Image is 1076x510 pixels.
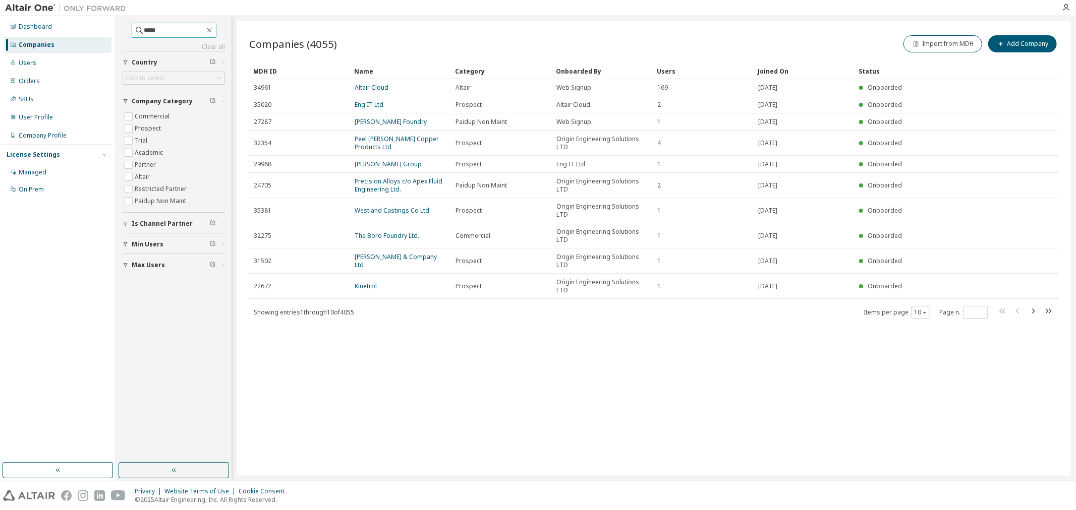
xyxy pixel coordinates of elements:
[254,118,271,126] span: 27287
[556,160,585,168] span: Eng IT Ltd
[123,254,225,276] button: Max Users
[19,77,40,85] div: Orders
[123,51,225,74] button: Country
[456,257,482,265] span: Prospect
[355,282,377,290] a: Kinetrol
[657,207,661,215] span: 1
[355,177,442,194] a: Precision Alloys c/o Apex Fluid Engineering Ltd.
[132,97,193,105] span: Company Category
[135,159,158,171] label: Partner
[355,135,439,151] a: Peel [PERSON_NAME] Copper Products Ltd
[868,282,902,290] span: Onboarded
[210,97,216,105] span: Clear filter
[556,228,648,244] span: Origin Engineering Solutions LTD
[758,63,851,79] div: Joined On
[657,63,750,79] div: Users
[135,495,291,504] p: © 2025 Altair Engineering, Inc. All Rights Reserved.
[556,63,649,79] div: Onboarded By
[254,181,271,189] span: 24705
[254,160,271,168] span: 29968
[254,308,354,316] span: Showing entries 1 through 10 of 4055
[254,257,271,265] span: 31502
[556,253,648,269] span: Origin Engineering Solutions LTD
[914,308,928,316] button: 10
[249,37,337,51] span: Companies (4055)
[254,139,271,147] span: 32354
[758,160,777,168] span: [DATE]
[988,35,1057,52] button: Add Company
[19,59,36,67] div: Users
[19,23,52,31] div: Dashboard
[868,257,902,265] span: Onboarded
[859,63,998,79] div: Status
[78,490,88,501] img: instagram.svg
[94,490,105,501] img: linkedin.svg
[3,490,55,501] img: altair_logo.svg
[355,100,383,109] a: Eng IT Ltd
[19,168,46,176] div: Managed
[868,181,902,189] span: Onboarded
[135,171,152,183] label: Altair
[355,231,419,240] a: The Boro Foundry Ltd.
[123,90,225,112] button: Company Category
[556,118,591,126] span: Web Signup
[5,3,131,13] img: Altair One
[868,100,902,109] span: Onboarded
[135,183,189,195] label: Restricted Partner
[868,206,902,215] span: Onboarded
[254,101,271,109] span: 35020
[135,147,165,159] label: Academic
[657,232,661,240] span: 1
[456,282,482,290] span: Prospect
[556,101,590,109] span: Altair Cloud
[19,113,53,121] div: User Profile
[19,41,54,49] div: Companies
[903,35,982,52] button: Import from MDH
[125,74,164,82] div: Click to select
[210,58,216,67] span: Clear filter
[135,195,188,207] label: Paidup Non Maint
[254,232,271,240] span: 32275
[456,84,471,92] span: Altair
[253,63,346,79] div: MDH ID
[556,177,648,194] span: Origin Engineering Solutions LTD
[556,278,648,294] span: Origin Engineering Solutions LTD
[657,282,661,290] span: 1
[556,203,648,219] span: Origin Engineering Solutions LTD
[135,110,172,122] label: Commercial
[455,63,548,79] div: Category
[111,490,126,501] img: youtube.svg
[7,151,60,159] div: License Settings
[556,84,591,92] span: Web Signup
[864,306,930,319] span: Items per page
[758,257,777,265] span: [DATE]
[868,83,902,92] span: Onboarded
[657,84,668,92] span: 169
[456,118,507,126] span: Paidup Non Maint
[132,240,163,248] span: Min Users
[758,118,777,126] span: [DATE]
[868,117,902,126] span: Onboarded
[254,282,271,290] span: 22672
[758,207,777,215] span: [DATE]
[123,43,225,51] a: Clear all
[164,487,239,495] div: Website Terms of Use
[135,122,163,135] label: Prospect
[254,207,271,215] span: 35381
[123,72,224,84] div: Click to select
[132,220,193,228] span: Is Channel Partner
[758,84,777,92] span: [DATE]
[456,181,507,189] span: Paidup Non Maint
[123,233,225,256] button: Min Users
[355,252,437,269] a: [PERSON_NAME] & Company Ltd
[868,160,902,168] span: Onboarded
[758,181,777,189] span: [DATE]
[123,213,225,235] button: Is Channel Partner
[210,261,216,269] span: Clear filter
[355,117,427,126] a: [PERSON_NAME] Foundry
[132,261,165,269] span: Max Users
[556,135,648,151] span: Origin Engineering Solutions LTD
[758,139,777,147] span: [DATE]
[657,257,661,265] span: 1
[61,490,72,501] img: facebook.svg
